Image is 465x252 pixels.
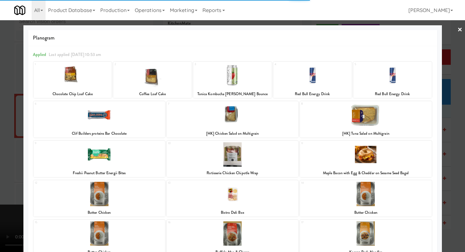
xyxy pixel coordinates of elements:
[168,220,232,225] div: 16
[167,130,298,138] div: [HK] Chicken Salad on Multigrain
[301,101,366,107] div: 8
[301,169,431,177] div: Maple Bacon with Egg & Cheddar on Sesame Seed Bagel
[33,33,432,43] span: Planogram
[273,62,352,98] div: 4Red Bull Energy Drink
[167,101,298,138] div: 7[HK] Chicken Salad on Multigrain
[113,90,192,98] div: Coffee Loaf Cake
[167,180,298,217] div: 13Bistro Deli Box
[114,90,191,98] div: Coffee Loaf Cake
[301,180,366,186] div: 14
[274,90,351,98] div: Red Bull Energy Drink
[301,209,431,217] div: Butter Chicken
[35,62,73,67] div: 1
[353,90,432,98] div: Red Bull Energy Drink
[34,180,165,217] div: 12Butter Chicken
[33,52,46,58] span: Applied
[34,130,165,138] div: Clif Builders proteins Bar Chocolate
[35,220,99,225] div: 15
[113,62,192,98] div: 2Coffee Loaf Cake
[34,169,165,177] div: Freshii Peanut Butter Energii Bites
[275,62,313,67] div: 4
[168,209,297,217] div: Bistro Deli Box
[301,220,366,225] div: 17
[168,141,232,146] div: 10
[167,209,298,217] div: Bistro Deli Box
[300,169,431,177] div: Maple Bacon with Egg & Cheddar on Sesame Seed Bagel
[273,90,352,98] div: Red Bull Energy Drink
[167,141,298,177] div: 10Rotisserie Chicken Chipotle Wrap
[301,130,431,138] div: [HK] Tuna Salad on Multigrain
[355,62,393,67] div: 5
[194,90,271,98] div: Tonica Kombucha [PERSON_NAME] Bounce
[168,180,232,186] div: 13
[300,180,431,217] div: 14Butter Chicken
[168,101,232,107] div: 7
[34,90,111,98] div: Chocolate Chip Loaf Cake
[14,5,25,16] img: Micromart
[300,209,431,217] div: Butter Chicken
[49,52,101,58] span: Last applied [DATE] 10:53 am
[167,169,298,177] div: Rotisserie Chicken Chipotle Wrap
[301,141,366,146] div: 11
[195,62,232,67] div: 3
[300,130,431,138] div: [HK] Tuna Salad on Multigrain
[34,90,112,98] div: Chocolate Chip Loaf Cake
[34,169,164,177] div: Freshii Peanut Butter Energii Bites
[34,62,112,98] div: 1Chocolate Chip Loaf Cake
[168,130,297,138] div: [HK] Chicken Salad on Multigrain
[34,130,164,138] div: Clif Builders proteins Bar Chocolate
[353,62,432,98] div: 5Red Bull Energy Drink
[34,141,165,177] div: 9Freshii Peanut Butter Energii Bites
[300,101,431,138] div: 8[HK] Tuna Salad on Multigrain
[35,101,99,107] div: 6
[300,141,431,177] div: 11Maple Bacon with Egg & Cheddar on Sesame Seed Bagel
[193,90,272,98] div: Tonica Kombucha [PERSON_NAME] Bounce
[34,209,164,217] div: Butter Chicken
[34,209,165,217] div: Butter Chicken
[35,180,99,186] div: 12
[35,141,99,146] div: 9
[34,101,165,138] div: 6Clif Builders proteins Bar Chocolate
[115,62,152,67] div: 2
[193,62,272,98] div: 3Tonica Kombucha [PERSON_NAME] Bounce
[457,20,462,40] a: ×
[354,90,431,98] div: Red Bull Energy Drink
[168,169,297,177] div: Rotisserie Chicken Chipotle Wrap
